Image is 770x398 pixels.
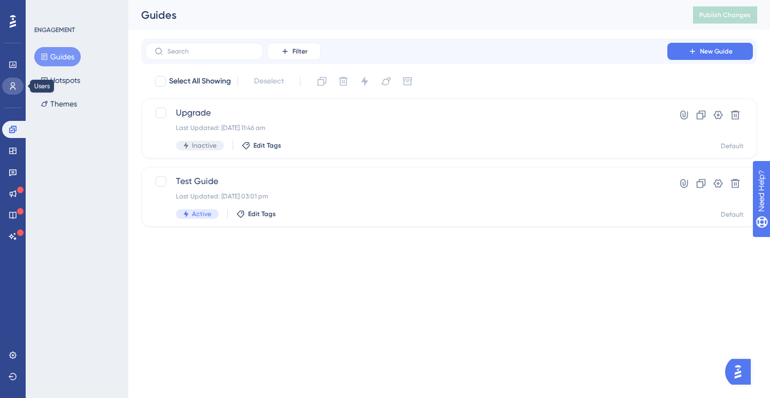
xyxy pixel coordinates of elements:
[176,192,637,201] div: Last Updated: [DATE] 03:01 pm
[141,7,666,22] div: Guides
[721,210,744,219] div: Default
[721,142,744,150] div: Default
[253,141,281,150] span: Edit Tags
[699,11,751,19] span: Publish Changes
[267,43,321,60] button: Filter
[248,210,276,218] span: Edit Tags
[236,210,276,218] button: Edit Tags
[254,75,284,88] span: Deselect
[693,6,757,24] button: Publish Changes
[176,175,637,188] span: Test Guide
[34,94,83,113] button: Themes
[292,47,307,56] span: Filter
[667,43,753,60] button: New Guide
[242,141,281,150] button: Edit Tags
[34,26,75,34] div: ENGAGEMENT
[25,3,67,16] span: Need Help?
[169,75,231,88] span: Select All Showing
[244,72,294,91] button: Deselect
[192,210,211,218] span: Active
[167,48,254,55] input: Search
[34,47,81,66] button: Guides
[192,141,217,150] span: Inactive
[176,124,637,132] div: Last Updated: [DATE] 11:46 am
[700,47,733,56] span: New Guide
[725,356,757,388] iframe: UserGuiding AI Assistant Launcher
[34,71,87,90] button: Hotspots
[176,106,637,119] span: Upgrade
